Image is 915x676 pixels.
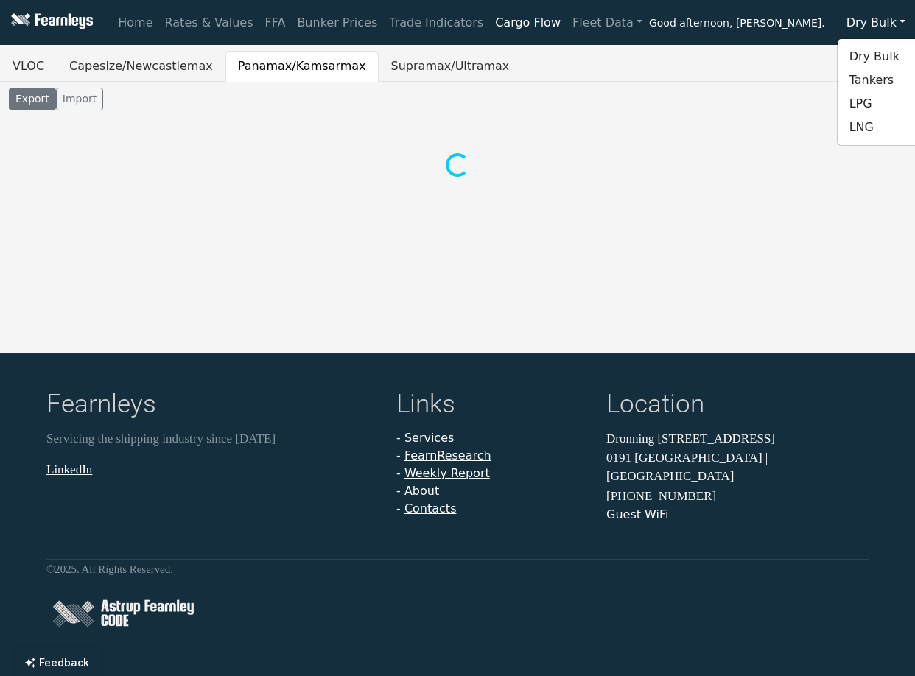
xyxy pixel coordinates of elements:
[46,563,173,575] small: © 2025 . All Rights Reserved.
[225,51,379,82] button: Panamax/Kamsarmax
[404,431,454,445] a: Services
[606,506,668,524] button: Guest WiFi
[46,389,379,423] h4: Fearnleys
[404,501,457,515] a: Contacts
[396,465,589,482] li: -
[46,462,92,476] a: LinkedIn
[837,9,915,37] button: Dry Bulk
[57,51,225,82] button: Capesize/Newcastlemax
[606,448,869,486] p: 0191 [GEOGRAPHIC_DATA] | [GEOGRAPHIC_DATA]
[606,489,716,503] a: [PHONE_NUMBER]
[404,466,490,480] a: Weekly Report
[404,448,491,462] a: FearnResearch
[46,429,379,448] p: Servicing the shipping industry since [DATE]
[489,8,567,38] a: Cargo Flow
[396,447,589,465] li: -
[396,429,589,447] li: -
[9,88,56,110] button: Export
[396,500,589,518] li: -
[383,8,489,38] a: Trade Indicators
[606,389,869,423] h4: Location
[567,8,648,38] a: Fleet Data
[291,8,383,38] a: Bunker Prices
[159,8,259,38] a: Rates & Values
[56,88,103,110] button: Import
[404,484,439,498] a: About
[396,389,589,423] h4: Links
[259,8,292,38] a: FFA
[379,51,522,82] button: Supramax/Ultramax
[112,8,158,38] a: Home
[606,429,869,448] p: Dronning [STREET_ADDRESS]
[7,13,93,32] img: Fearnleys Logo
[396,482,589,500] li: -
[649,12,825,37] span: Good afternoon, [PERSON_NAME].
